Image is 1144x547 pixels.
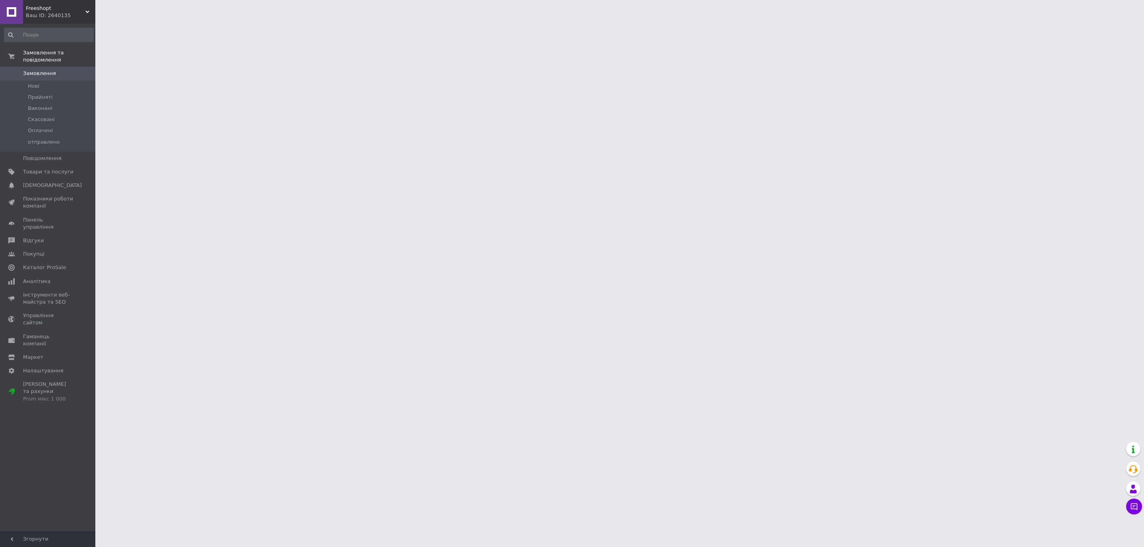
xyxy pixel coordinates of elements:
span: Інструменти веб-майстра та SEO [23,291,73,306]
span: Відгуки [23,237,44,244]
div: Prom мікс 1 000 [23,395,73,403]
span: Freeshopt [26,5,85,12]
span: Скасовані [28,116,55,123]
span: Товари та послуги [23,168,73,175]
span: Аналітика [23,278,50,285]
span: Покупці [23,250,44,258]
input: Пошук [4,28,94,42]
span: Показники роботи компанії [23,195,73,210]
span: Оплачені [28,127,53,134]
span: Повідомлення [23,155,62,162]
button: Чат з покупцем [1126,499,1142,514]
span: Гаманець компанії [23,333,73,347]
span: Прийняті [28,94,52,101]
span: Замовлення [23,70,56,77]
span: Виконані [28,105,52,112]
span: Каталог ProSale [23,264,66,271]
span: [DEMOGRAPHIC_DATA] [23,182,82,189]
span: отправлено [28,139,60,146]
span: Маркет [23,354,43,361]
span: Налаштування [23,367,64,374]
span: Панель управління [23,216,73,231]
span: Нові [28,83,39,90]
div: Ваш ID: 2640135 [26,12,95,19]
span: [PERSON_NAME] та рахунки [23,381,73,403]
span: Управління сайтом [23,312,73,326]
span: Замовлення та повідомлення [23,49,95,64]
